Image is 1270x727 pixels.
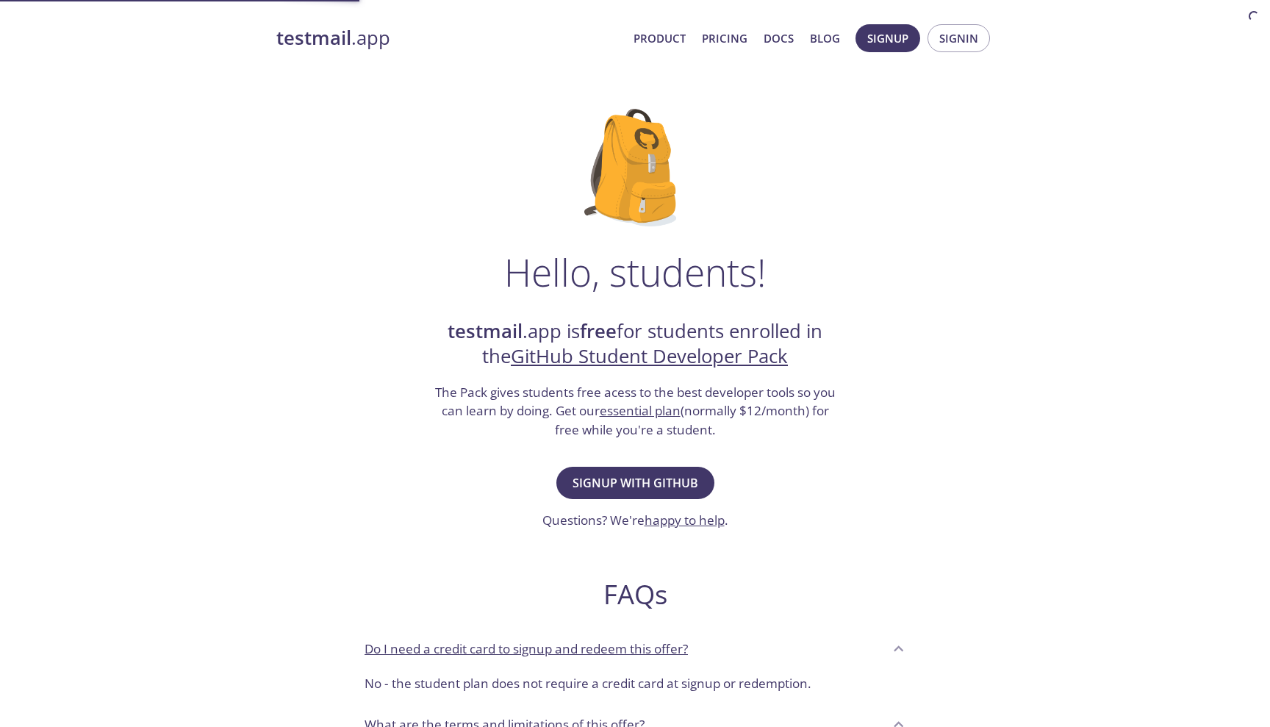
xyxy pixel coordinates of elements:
span: Signin [939,29,978,48]
button: Signup with GitHub [556,467,714,499]
div: Do I need a credit card to signup and redeem this offer? [353,628,917,668]
h3: Questions? We're . [542,511,728,530]
strong: testmail [276,25,351,51]
a: Product [634,29,686,48]
h1: Hello, students! [504,250,766,294]
h2: FAQs [353,578,917,611]
a: essential plan [600,402,681,419]
h3: The Pack gives students free acess to the best developer tools so you can learn by doing. Get our... [433,383,837,440]
a: happy to help [645,512,725,529]
a: Pricing [702,29,747,48]
a: testmail.app [276,26,622,51]
p: Do I need a credit card to signup and redeem this offer? [365,640,688,659]
button: Signup [855,24,920,52]
strong: testmail [448,318,523,344]
a: Blog [810,29,840,48]
h2: .app is for students enrolled in the [433,319,837,370]
button: Signin [928,24,990,52]
div: Do I need a credit card to signup and redeem this offer? [353,668,917,705]
span: Signup [867,29,908,48]
p: No - the student plan does not require a credit card at signup or redemption. [365,674,905,693]
img: github-student-backpack.png [584,109,686,226]
a: Docs [764,29,794,48]
a: GitHub Student Developer Pack [511,343,788,369]
span: Signup with GitHub [573,473,698,493]
strong: free [580,318,617,344]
